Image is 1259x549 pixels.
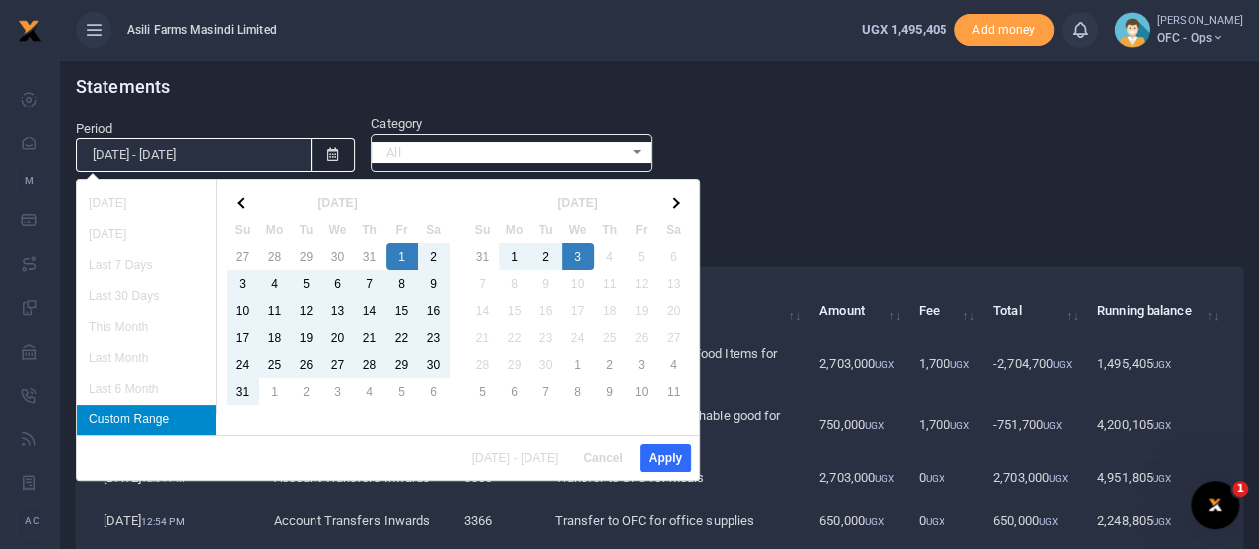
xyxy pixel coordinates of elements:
[418,351,450,378] td: 30
[562,351,594,378] td: 1
[76,119,112,138] label: Period
[386,324,418,351] td: 22
[562,324,594,351] td: 24
[259,243,291,270] td: 28
[908,457,982,500] td: 0
[808,395,908,456] td: 750,000
[562,297,594,324] td: 17
[76,138,312,172] input: select period
[386,351,418,378] td: 29
[371,114,422,134] label: Category
[18,19,42,43] img: logo-small
[530,378,562,405] td: 7
[982,500,1086,543] td: 650,000
[865,420,884,431] small: UGX
[418,270,450,297] td: 9
[982,333,1086,395] td: -2,704,700
[530,243,562,270] td: 2
[322,297,354,324] td: 13
[354,243,386,270] td: 31
[386,270,418,297] td: 8
[1157,29,1243,47] span: OFC - Ops
[658,270,690,297] td: 13
[594,270,626,297] td: 11
[119,21,285,39] span: Asili Farms Masindi Limited
[861,20,945,40] a: UGX 1,495,405
[926,473,944,484] small: UGX
[467,243,499,270] td: 31
[418,324,450,351] td: 23
[626,216,658,243] th: Fr
[530,297,562,324] td: 16
[954,14,1054,47] li: Toup your wallet
[530,351,562,378] td: 30
[291,243,322,270] td: 29
[562,243,594,270] td: 3
[543,500,807,543] td: Transfer to OFC for office supplies
[354,324,386,351] td: 21
[467,378,499,405] td: 5
[626,243,658,270] td: 5
[467,351,499,378] td: 28
[418,297,450,324] td: 16
[227,216,259,243] th: Su
[259,189,418,216] th: [DATE]
[658,351,690,378] td: 4
[93,500,263,543] td: [DATE]
[386,216,418,243] th: Fr
[77,250,216,281] li: Last 7 Days
[875,473,894,484] small: UGX
[499,216,530,243] th: Mo
[1153,420,1171,431] small: UGX
[1086,457,1226,500] td: 4,951,805
[77,188,216,219] li: [DATE]
[291,378,322,405] td: 2
[259,297,291,324] td: 11
[530,270,562,297] td: 9
[658,324,690,351] td: 27
[1153,516,1171,527] small: UGX
[322,270,354,297] td: 6
[386,378,418,405] td: 5
[77,281,216,312] li: Last 30 Days
[658,216,690,243] th: Sa
[908,500,982,543] td: 0
[562,270,594,297] td: 10
[982,290,1086,333] th: Total: activate to sort column ascending
[808,333,908,395] td: 2,703,000
[626,270,658,297] td: 12
[808,457,908,500] td: 2,703,000
[1191,481,1239,529] iframe: Intercom live chat
[354,270,386,297] td: 7
[499,324,530,351] td: 22
[982,457,1086,500] td: 2,703,000
[76,76,1243,98] h4: Statements
[808,500,908,543] td: 650,000
[322,324,354,351] td: 20
[594,378,626,405] td: 9
[259,378,291,405] td: 1
[626,297,658,324] td: 19
[227,351,259,378] td: 24
[259,270,291,297] td: 4
[354,378,386,405] td: 4
[954,21,1054,36] a: Add money
[77,405,216,435] li: Custom Range
[1114,12,1150,48] img: profile-user
[1153,359,1171,370] small: UGX
[77,312,216,343] li: This Month
[322,243,354,270] td: 30
[227,378,259,405] td: 31
[452,500,543,543] td: 3366
[808,290,908,333] th: Amount: activate to sort column ascending
[626,324,658,351] td: 26
[949,359,968,370] small: UGX
[291,297,322,324] td: 12
[1086,500,1226,543] td: 2,248,805
[853,20,953,40] li: Wallet ballance
[291,351,322,378] td: 26
[418,243,450,270] td: 2
[1053,359,1072,370] small: UGX
[227,243,259,270] td: 27
[1157,13,1243,30] small: [PERSON_NAME]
